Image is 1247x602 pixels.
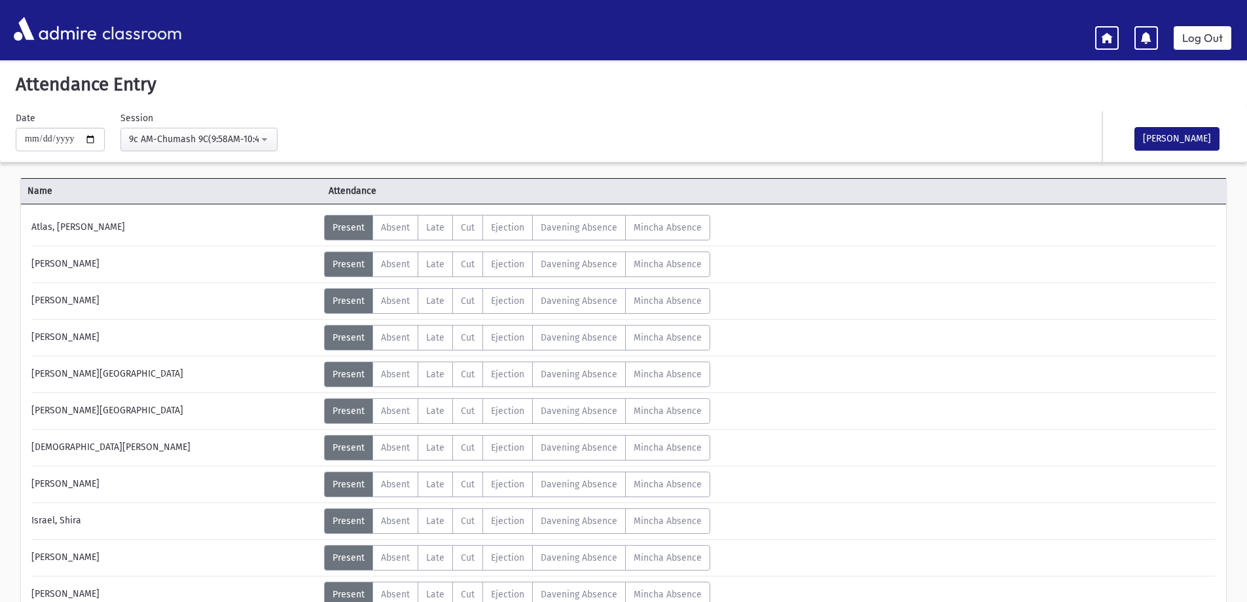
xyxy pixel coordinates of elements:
[426,516,444,527] span: Late
[634,259,702,270] span: Mincha Absence
[461,369,475,380] span: Cut
[426,295,444,307] span: Late
[333,589,365,600] span: Present
[634,295,702,307] span: Mincha Absence
[25,252,324,277] div: [PERSON_NAME]
[541,332,617,343] span: Davening Absence
[541,516,617,527] span: Davening Absence
[324,325,710,350] div: AttTypes
[426,589,444,600] span: Late
[10,14,99,44] img: AdmirePro
[541,369,617,380] span: Davening Absence
[333,405,365,417] span: Present
[426,552,444,563] span: Late
[333,479,365,490] span: Present
[426,479,444,490] span: Late
[381,516,410,527] span: Absent
[333,552,365,563] span: Present
[541,442,617,453] span: Davening Absence
[461,295,475,307] span: Cut
[491,259,524,270] span: Ejection
[461,479,475,490] span: Cut
[25,215,324,240] div: Atlas, [PERSON_NAME]
[324,288,710,314] div: AttTypes
[634,516,702,527] span: Mincha Absence
[10,73,1237,96] h5: Attendance Entry
[381,442,410,453] span: Absent
[541,259,617,270] span: Davening Absence
[333,222,365,233] span: Present
[491,516,524,527] span: Ejection
[634,222,702,233] span: Mincha Absence
[381,369,410,380] span: Absent
[381,222,410,233] span: Absent
[1134,127,1220,151] button: [PERSON_NAME]
[381,405,410,417] span: Absent
[129,132,259,146] div: 9c AM-Chumash 9C(9:58AM-10:41AM)
[324,435,710,461] div: AttTypes
[461,222,475,233] span: Cut
[25,288,324,314] div: [PERSON_NAME]
[491,369,524,380] span: Ejection
[541,405,617,417] span: Davening Absence
[324,472,710,497] div: AttTypes
[461,405,475,417] span: Cut
[324,362,710,387] div: AttTypes
[1174,26,1231,50] a: Log Out
[324,545,710,571] div: AttTypes
[491,405,524,417] span: Ejection
[491,222,524,233] span: Ejection
[21,184,322,198] span: Name
[322,184,623,198] span: Attendance
[461,259,475,270] span: Cut
[25,472,324,497] div: [PERSON_NAME]
[25,362,324,387] div: [PERSON_NAME][GEOGRAPHIC_DATA]
[426,259,444,270] span: Late
[25,398,324,424] div: [PERSON_NAME][GEOGRAPHIC_DATA]
[491,295,524,307] span: Ejection
[426,405,444,417] span: Late
[634,405,702,417] span: Mincha Absence
[333,442,365,453] span: Present
[541,479,617,490] span: Davening Absence
[426,222,444,233] span: Late
[461,589,475,600] span: Cut
[25,325,324,350] div: [PERSON_NAME]
[99,12,182,47] span: classroom
[426,442,444,453] span: Late
[634,332,702,343] span: Mincha Absence
[381,479,410,490] span: Absent
[461,332,475,343] span: Cut
[381,295,410,307] span: Absent
[333,516,365,527] span: Present
[324,398,710,424] div: AttTypes
[381,332,410,343] span: Absent
[634,442,702,453] span: Mincha Absence
[25,545,324,571] div: [PERSON_NAME]
[491,479,524,490] span: Ejection
[461,442,475,453] span: Cut
[120,111,153,125] label: Session
[541,222,617,233] span: Davening Absence
[461,516,475,527] span: Cut
[25,508,324,534] div: Israel, Shira
[333,332,365,343] span: Present
[541,295,617,307] span: Davening Absence
[333,259,365,270] span: Present
[120,128,278,151] button: 9c AM-Chumash 9C(9:58AM-10:41AM)
[491,442,524,453] span: Ejection
[461,552,475,563] span: Cut
[381,552,410,563] span: Absent
[381,259,410,270] span: Absent
[324,508,710,534] div: AttTypes
[324,215,710,240] div: AttTypes
[491,552,524,563] span: Ejection
[426,369,444,380] span: Late
[16,111,35,125] label: Date
[25,435,324,461] div: [DEMOGRAPHIC_DATA][PERSON_NAME]
[491,332,524,343] span: Ejection
[333,295,365,307] span: Present
[381,589,410,600] span: Absent
[324,252,710,277] div: AttTypes
[426,332,444,343] span: Late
